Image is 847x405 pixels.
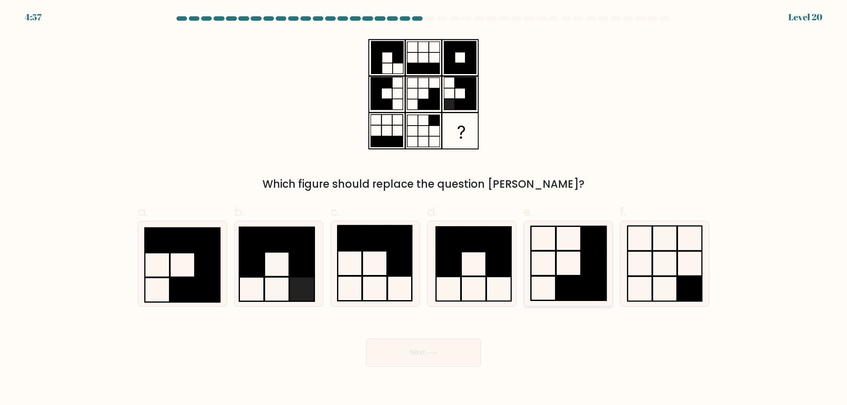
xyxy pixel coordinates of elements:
span: a. [138,203,148,220]
span: c. [330,203,340,220]
span: b. [234,203,245,220]
span: d. [427,203,438,220]
div: Which figure should replace the question [PERSON_NAME]? [143,176,704,192]
button: Next [366,338,481,367]
span: e. [524,203,533,220]
div: Level 20 [788,11,822,24]
span: f. [620,203,626,220]
div: 4:57 [25,11,41,24]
